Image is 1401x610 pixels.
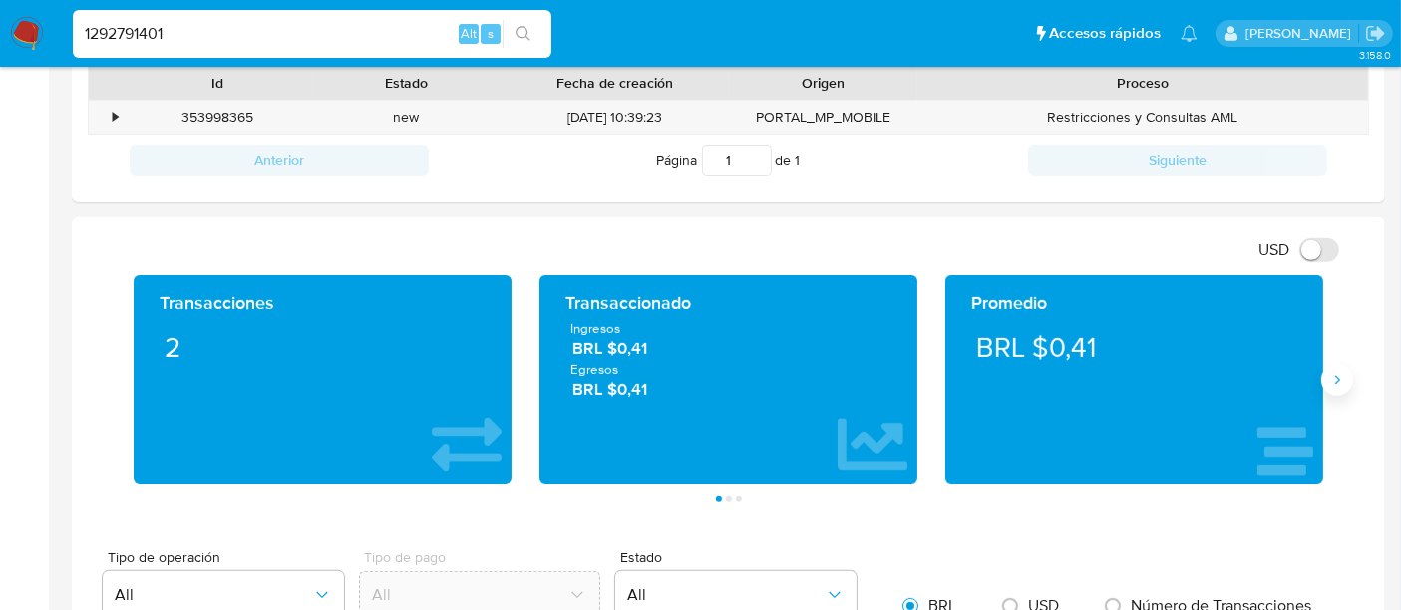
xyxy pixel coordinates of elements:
input: Buscar usuario o caso... [73,21,551,47]
div: PORTAL_MP_MOBILE [729,101,917,134]
span: 1 [796,151,801,170]
p: zoe.breuer@mercadolibre.com [1245,24,1358,43]
span: 3.158.0 [1359,47,1391,63]
div: Id [138,73,298,93]
div: new [312,101,501,134]
div: [DATE] 10:39:23 [501,101,729,134]
button: Siguiente [1028,145,1327,176]
span: Alt [461,24,477,43]
span: Accesos rápidos [1049,23,1161,44]
div: Origen [743,73,903,93]
button: Anterior [130,145,429,176]
button: search-icon [503,20,543,48]
div: Fecha de creación [515,73,715,93]
span: s [488,24,494,43]
div: Estado [326,73,487,93]
div: • [113,108,118,127]
span: Página de [657,145,801,176]
div: Restricciones y Consultas AML [917,101,1368,134]
div: Proceso [931,73,1354,93]
a: Notificaciones [1181,25,1198,42]
a: Salir [1365,23,1386,44]
div: 353998365 [124,101,312,134]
